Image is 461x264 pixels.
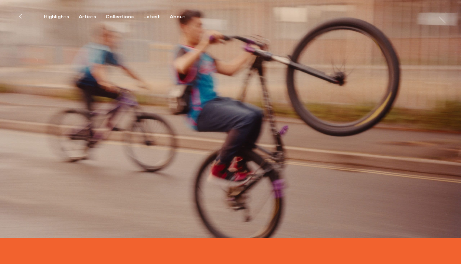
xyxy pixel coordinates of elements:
button: Highlights [44,14,79,20]
div: Latest [143,14,160,20]
div: Artists [79,14,96,20]
button: Collections [106,14,143,20]
div: Collections [106,14,134,20]
div: About [170,14,185,20]
button: About [170,14,195,20]
div: Highlights [44,14,69,20]
button: Latest [143,14,170,20]
button: Artists [79,14,106,20]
